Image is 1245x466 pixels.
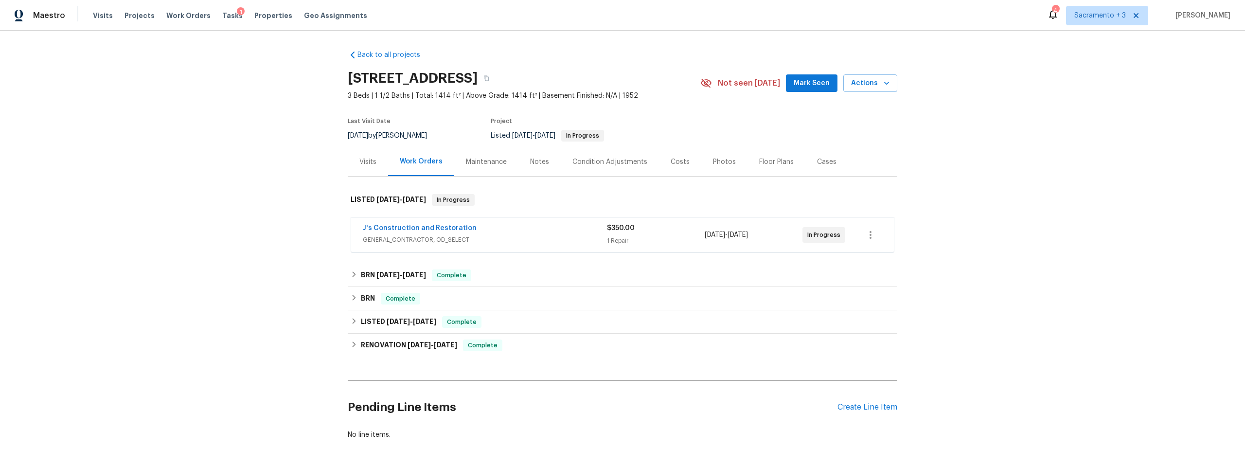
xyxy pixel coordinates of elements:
span: [DATE] [387,318,410,325]
div: 4 [1052,6,1059,16]
span: Actions [851,77,889,90]
span: Visits [93,11,113,20]
span: [DATE] [535,132,555,139]
button: Copy Address [478,70,495,87]
span: [DATE] [376,196,400,203]
span: [DATE] [403,196,426,203]
span: In Progress [807,230,844,240]
span: [PERSON_NAME] [1172,11,1230,20]
div: 1 Repair [607,236,705,246]
button: Mark Seen [786,74,837,92]
span: Listed [491,132,604,139]
h6: LISTED [351,194,426,206]
span: - [512,132,555,139]
h6: LISTED [361,316,436,328]
span: Complete [382,294,419,304]
span: 3 Beds | 1 1/2 Baths | Total: 1414 ft² | Above Grade: 1414 ft² | Basement Finished: N/A | 1952 [348,91,700,101]
span: - [705,230,748,240]
h6: RENOVATION [361,340,457,351]
span: GENERAL_CONTRACTOR, OD_SELECT [363,235,607,245]
span: Complete [443,317,480,327]
div: Costs [671,157,690,167]
span: [DATE] [705,232,725,238]
div: Floor Plans [759,157,794,167]
span: - [376,271,426,278]
span: Complete [464,341,501,350]
h6: BRN [361,269,426,281]
div: Photos [713,157,736,167]
span: [DATE] [348,132,368,139]
span: [DATE] [413,318,436,325]
h2: Pending Line Items [348,385,837,430]
span: Mark Seen [794,77,830,90]
div: by [PERSON_NAME] [348,130,439,142]
span: Tasks [222,12,243,19]
a: Back to all projects [348,50,441,60]
div: Condition Adjustments [572,157,647,167]
h6: BRN [361,293,375,305]
span: [DATE] [434,341,457,348]
h2: [STREET_ADDRESS] [348,73,478,83]
div: 1 [237,7,245,17]
span: [DATE] [408,341,431,348]
div: Cases [817,157,836,167]
div: LISTED [DATE]-[DATE]In Progress [348,184,897,215]
div: Create Line Item [837,403,897,412]
span: Properties [254,11,292,20]
div: BRN Complete [348,287,897,310]
div: LISTED [DATE]-[DATE]Complete [348,310,897,334]
span: In Progress [562,133,603,139]
div: BRN [DATE]-[DATE]Complete [348,264,897,287]
span: Work Orders [166,11,211,20]
span: Maestro [33,11,65,20]
span: Last Visit Date [348,118,391,124]
a: J's Construction and Restoration [363,225,477,232]
span: Sacramento + 3 [1074,11,1126,20]
span: - [387,318,436,325]
span: [DATE] [512,132,533,139]
span: Project [491,118,512,124]
span: Not seen [DATE] [718,78,780,88]
span: Projects [124,11,155,20]
div: Notes [530,157,549,167]
div: No line items. [348,430,897,440]
span: [DATE] [376,271,400,278]
span: Geo Assignments [304,11,367,20]
div: RENOVATION [DATE]-[DATE]Complete [348,334,897,357]
span: - [376,196,426,203]
span: - [408,341,457,348]
span: In Progress [433,195,474,205]
span: [DATE] [403,271,426,278]
div: Visits [359,157,376,167]
button: Actions [843,74,897,92]
span: [DATE] [728,232,748,238]
div: Work Orders [400,157,443,166]
span: $350.00 [607,225,635,232]
div: Maintenance [466,157,507,167]
span: Complete [433,270,470,280]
